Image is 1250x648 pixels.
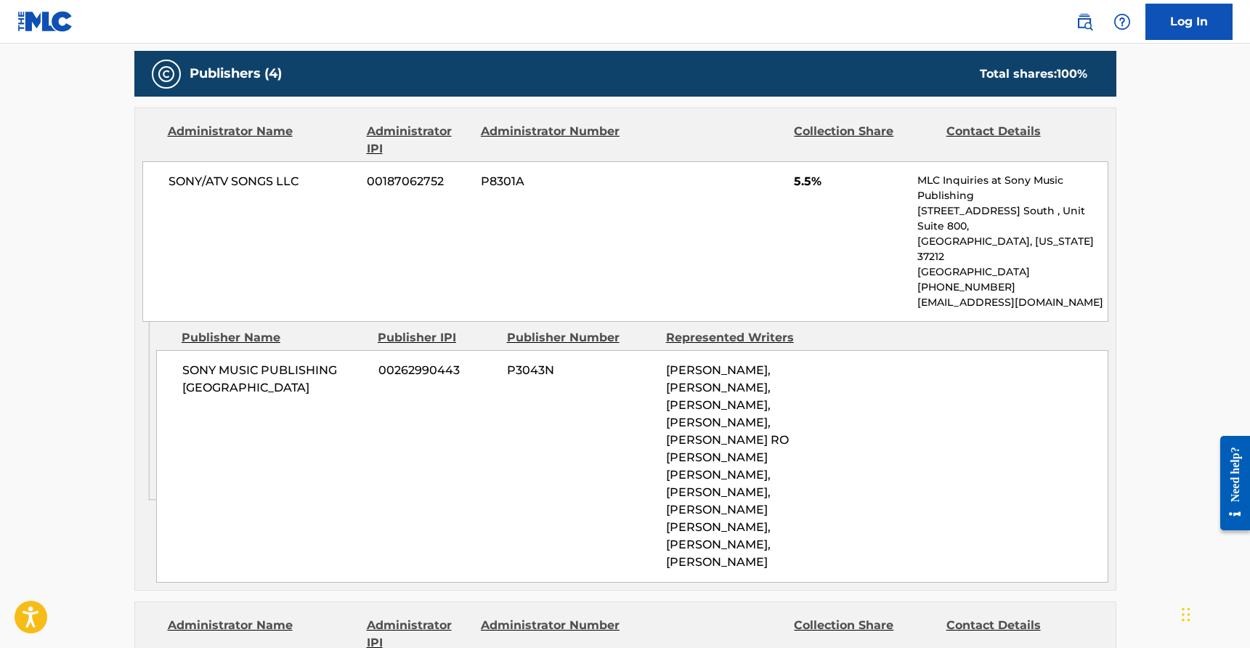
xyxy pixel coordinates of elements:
div: Administrator Name [168,123,356,158]
iframe: Resource Center [1209,424,1250,541]
div: Administrator Number [481,123,622,158]
div: Represented Writers [666,329,814,347]
div: Help [1108,7,1137,36]
div: Publisher Name [182,329,367,347]
div: Publisher Number [507,329,655,347]
a: Public Search [1070,7,1099,36]
div: Contact Details [946,123,1087,158]
a: Log In [1145,4,1233,40]
span: 00262990443 [378,362,496,379]
div: Collection Share [794,123,935,158]
span: P8301A [481,173,622,190]
div: Administrator IPI [367,123,470,158]
div: Drag [1182,593,1190,636]
div: Total shares: [980,65,1087,83]
span: 100 % [1057,67,1087,81]
img: search [1076,13,1093,31]
h5: Publishers (4) [190,65,282,82]
span: 5.5% [794,173,906,190]
span: SONY MUSIC PUBLISHING [GEOGRAPHIC_DATA] [182,362,368,397]
iframe: Chat Widget [1177,578,1250,648]
span: SONY/ATV SONGS LLC [169,173,357,190]
div: Publisher IPI [378,329,496,347]
p: [GEOGRAPHIC_DATA] [917,264,1107,280]
p: [GEOGRAPHIC_DATA], [US_STATE] 37212 [917,234,1107,264]
img: Publishers [158,65,175,83]
p: [EMAIL_ADDRESS][DOMAIN_NAME] [917,295,1107,310]
p: [STREET_ADDRESS] South , Unit Suite 800, [917,203,1107,234]
img: MLC Logo [17,11,73,32]
p: [PHONE_NUMBER] [917,280,1107,295]
span: P3043N [507,362,655,379]
img: help [1113,13,1131,31]
span: [PERSON_NAME], [PERSON_NAME], [PERSON_NAME], [PERSON_NAME], [PERSON_NAME] RO [PERSON_NAME] [PERSO... [666,363,789,569]
p: MLC Inquiries at Sony Music Publishing [917,173,1107,203]
span: 00187062752 [367,173,470,190]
